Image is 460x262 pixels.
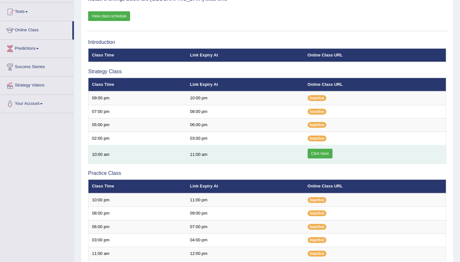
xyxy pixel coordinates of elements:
[0,21,72,37] a: Online Class
[186,220,304,234] td: 07:00 pm
[88,234,187,247] td: 03:00 pm
[186,118,304,132] td: 06:00 pm
[308,95,327,101] span: Inactive
[308,210,327,216] span: Inactive
[186,105,304,118] td: 08:00 pm
[304,48,446,62] th: Online Class URL
[308,197,327,203] span: Inactive
[88,180,187,193] th: Class Time
[186,234,304,247] td: 04:00 pm
[88,48,187,62] th: Class Time
[308,136,327,141] span: Inactive
[304,78,446,91] th: Online Class URL
[186,247,304,260] td: 12:00 pm
[88,220,187,234] td: 06:00 pm
[308,237,327,243] span: Inactive
[308,251,327,257] span: Inactive
[0,3,74,19] a: Tests
[186,193,304,207] td: 11:00 pm
[186,207,304,220] td: 09:00 pm
[88,105,187,118] td: 07:00 pm
[308,224,327,230] span: Inactive
[186,48,304,62] th: Link Expiry At
[88,247,187,260] td: 11:00 am
[88,91,187,105] td: 09:00 pm
[308,122,327,128] span: Inactive
[308,149,332,158] a: Click Here
[88,170,446,176] h3: Practice Class
[186,91,304,105] td: 10:00 pm
[88,207,187,220] td: 08:00 pm
[186,145,304,164] td: 11:00 am
[308,109,327,115] span: Inactive
[88,69,446,75] h3: Strategy Class
[304,180,446,193] th: Online Class URL
[186,132,304,145] td: 03:00 pm
[88,78,187,91] th: Class Time
[0,95,74,111] a: Your Account
[88,11,130,21] a: View class schedule
[88,39,446,45] h3: Introduction
[186,180,304,193] th: Link Expiry At
[0,40,74,56] a: Predictions
[0,58,74,74] a: Success Stories
[0,76,74,93] a: Strategy Videos
[186,78,304,91] th: Link Expiry At
[88,118,187,132] td: 05:00 pm
[88,193,187,207] td: 10:00 pm
[88,145,187,164] td: 10:00 am
[88,132,187,145] td: 02:00 pm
